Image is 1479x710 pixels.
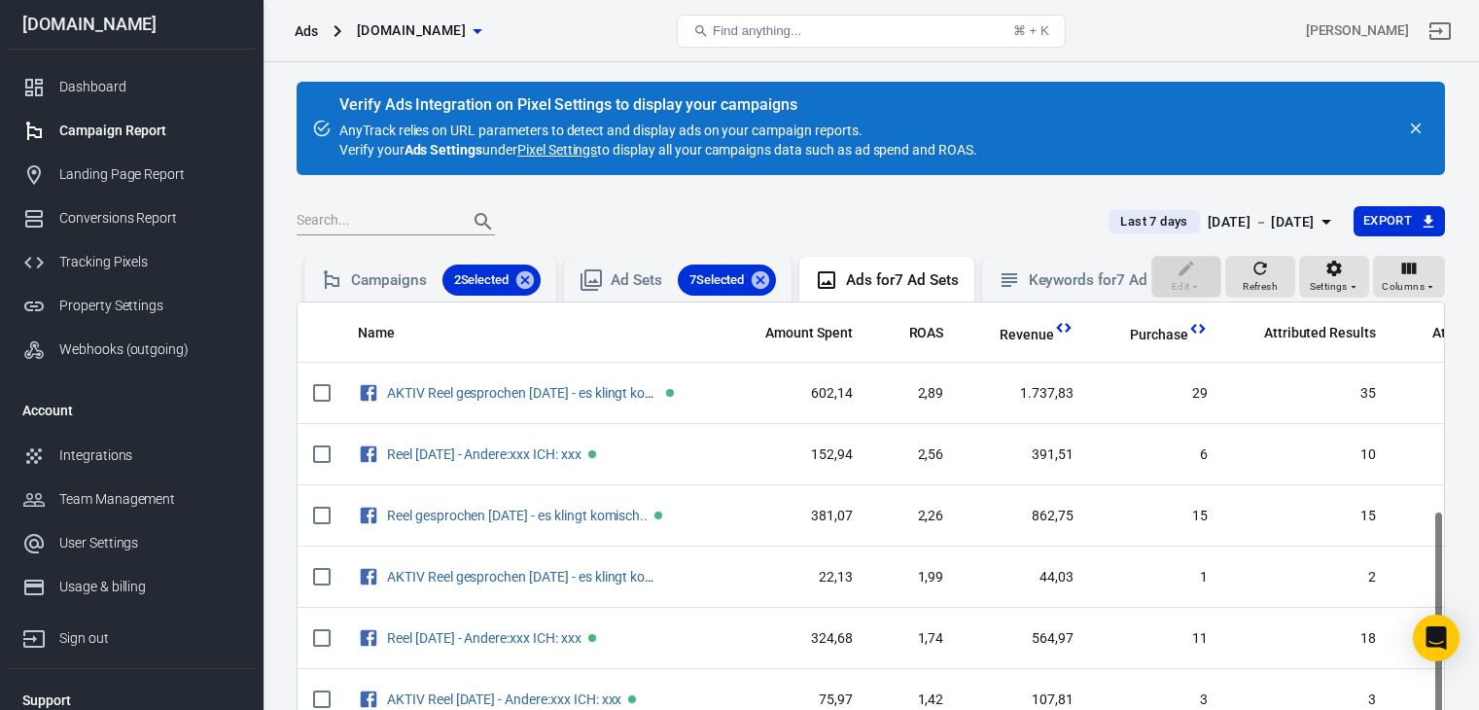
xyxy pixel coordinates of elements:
[1306,20,1409,41] div: Account id: 4GGnmKtI
[884,507,944,526] span: 2,26
[59,489,240,510] div: Team Management
[1239,629,1376,649] span: 18
[740,321,853,344] span: The estimated total amount of money you've spent on your campaign, ad set or ad during its schedule.
[387,385,662,399] span: AKTIV Reel gesprochen 23.07.25 - es klingt komisch..
[1239,507,1376,526] span: 15
[1239,568,1376,587] span: 2
[460,198,507,245] button: Search
[1208,210,1315,234] div: [DATE] － [DATE]
[1402,115,1429,142] button: close
[59,208,240,229] div: Conversions Report
[1373,256,1445,299] button: Columns
[1105,326,1188,345] span: Purchase
[7,434,256,478] a: Integrations
[358,626,379,650] svg: Facebook Ads
[765,324,853,343] span: Amount Spent
[1105,507,1208,526] span: 15
[884,629,944,649] span: 1,74
[1239,691,1376,710] span: 3
[1188,319,1208,338] svg: This column is calculated from AnyTrack real-time data
[909,321,944,344] span: The total return on ad spend
[974,384,1074,404] span: 1.737,83
[1105,445,1208,465] span: 6
[59,628,240,649] div: Sign out
[387,446,581,462] a: Reel [DATE] - Andere:xxx ICH: xxx
[59,533,240,553] div: User Settings
[59,445,240,466] div: Integrations
[974,507,1074,526] span: 862,75
[654,512,662,519] span: Active
[1105,568,1208,587] span: 1
[1112,212,1195,231] span: Last 7 days
[1105,691,1208,710] span: 3
[387,508,648,523] a: Reel gesprochen [DATE] - es klingt komisch..
[358,565,379,588] svg: Facebook Ads
[358,324,395,343] span: Name
[358,324,420,343] span: Name
[1239,384,1376,404] span: 35
[7,565,256,609] a: Usage & billing
[1382,278,1425,296] span: Columns
[59,121,240,141] div: Campaign Report
[1239,445,1376,465] span: 10
[713,23,801,38] span: Find anything...
[1264,324,1376,343] span: Attributed Results
[1239,321,1376,344] span: The total conversions attributed according to your ad network (Facebook, Google, etc.)
[666,389,674,397] span: Active
[1105,384,1208,404] span: 29
[1417,8,1463,54] a: Sign out
[7,65,256,109] a: Dashboard
[1105,629,1208,649] span: 11
[1000,326,1054,345] span: Revenue
[846,270,958,291] div: Ads for 7 Ad Sets
[357,18,466,43] span: olgawebersocial.de
[358,443,379,466] svg: Facebook Ads
[59,577,240,597] div: Usage & billing
[678,270,757,290] span: 7 Selected
[387,385,688,401] a: AKTIV Reel gesprochen [DATE] - es klingt komisch..
[1299,256,1369,299] button: Settings
[1310,278,1348,296] span: Settings
[442,270,521,290] span: 2 Selected
[740,445,853,465] span: 152,94
[339,95,977,115] div: Verify Ads Integration on Pixel Settings to display your campaigns
[442,265,542,296] div: 2Selected
[974,445,1074,465] span: 391,51
[1130,326,1188,345] span: Purchase
[588,634,596,642] span: Active
[974,629,1074,649] span: 564,97
[884,445,944,465] span: 2,56
[387,569,662,583] span: AKTIV Reel gesprochen 23.07.25 - es klingt komisch..
[884,321,944,344] span: The total return on ad spend
[7,240,256,284] a: Tracking Pixels
[387,508,651,521] span: Reel gesprochen 23.07.25 - es klingt komisch..
[1413,615,1460,661] div: Open Intercom Messenger
[884,691,944,710] span: 1,42
[7,521,256,565] a: User Settings
[59,252,240,272] div: Tracking Pixels
[740,568,853,587] span: 22,13
[358,381,379,405] svg: Facebook Ads
[7,328,256,372] a: Webhooks (outgoing)
[1264,321,1376,344] span: The total conversions attributed according to your ad network (Facebook, Google, etc.)
[740,507,853,526] span: 381,07
[677,15,1066,48] button: Find anything...⌘ + K
[295,21,318,41] div: Ads
[1225,256,1295,299] button: Refresh
[678,265,777,296] div: 7Selected
[297,209,452,234] input: Search...
[59,296,240,316] div: Property Settings
[1354,206,1445,236] button: Export
[740,629,853,649] span: 324,68
[7,284,256,328] a: Property Settings
[1013,23,1049,38] div: ⌘ + K
[387,692,621,707] a: AKTIV Reel [DATE] - Andere:xxx ICH: xxx
[1093,206,1353,238] button: Last 7 days[DATE] － [DATE]
[588,450,596,458] span: Active
[765,321,853,344] span: The estimated total amount of money you've spent on your campaign, ad set or ad during its schedule.
[358,504,379,527] svg: Facebook Ads
[7,609,256,660] a: Sign out
[387,569,688,585] a: AKTIV Reel gesprochen [DATE] - es klingt komisch..
[7,196,256,240] a: Conversions Report
[7,16,256,33] div: [DOMAIN_NAME]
